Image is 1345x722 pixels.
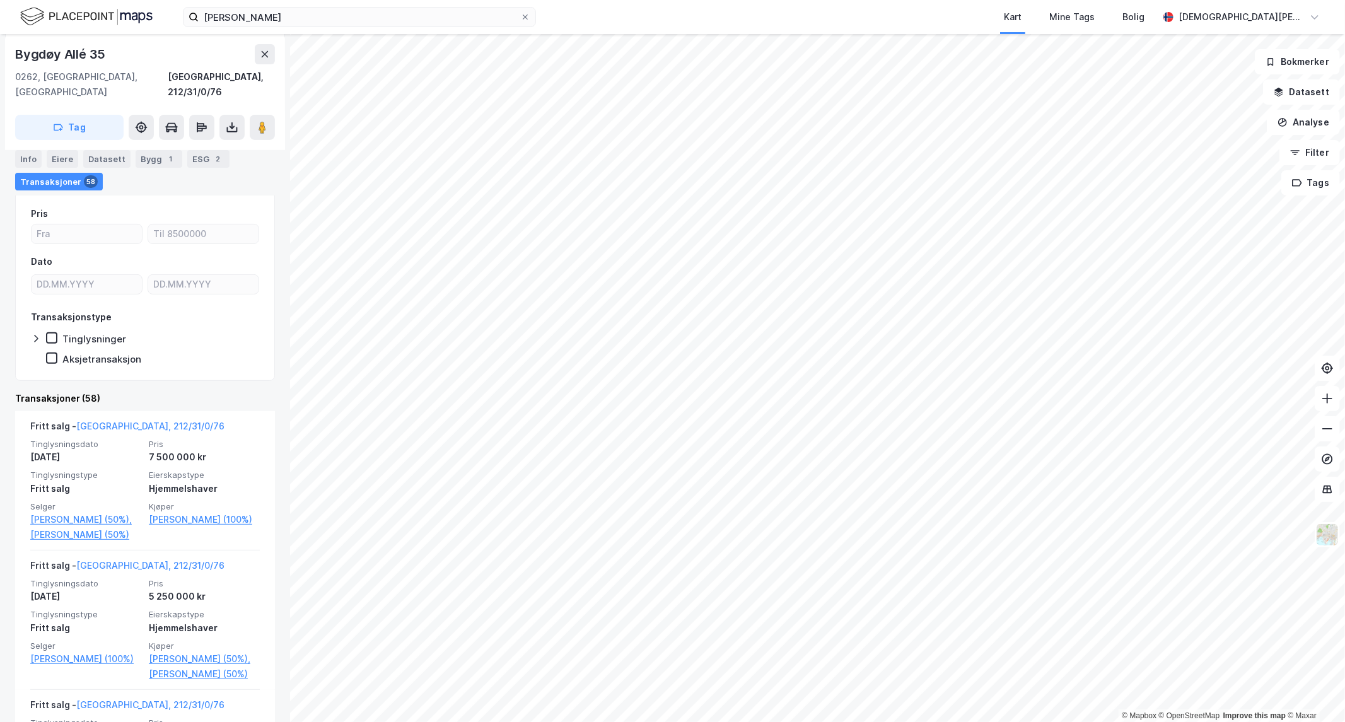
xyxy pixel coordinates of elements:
[30,419,224,439] div: Fritt salg -
[1315,523,1339,547] img: Z
[1122,711,1156,720] a: Mapbox
[1282,661,1345,722] div: Kontrollprogram for chat
[30,641,141,651] span: Selger
[149,439,260,450] span: Pris
[199,8,520,26] input: Søk på adresse, matrikkel, gårdeiere, leietakere eller personer
[149,578,260,589] span: Pris
[212,153,224,165] div: 2
[136,150,182,168] div: Bygg
[168,69,275,100] div: [GEOGRAPHIC_DATA], 212/31/0/76
[1281,170,1340,195] button: Tags
[32,275,142,294] input: DD.MM.YYYY
[1267,110,1340,135] button: Analyse
[30,439,141,450] span: Tinglysningsdato
[1122,9,1144,25] div: Bolig
[187,150,230,168] div: ESG
[30,697,224,718] div: Fritt salg -
[30,512,141,527] a: [PERSON_NAME] (50%),
[148,224,259,243] input: Til 8500000
[30,450,141,465] div: [DATE]
[30,501,141,512] span: Selger
[15,150,42,168] div: Info
[30,470,141,480] span: Tinglysningstype
[1263,79,1340,105] button: Datasett
[31,206,48,221] div: Pris
[62,353,141,365] div: Aksjetransaksjon
[76,560,224,571] a: [GEOGRAPHIC_DATA], 212/31/0/76
[47,150,78,168] div: Eiere
[1179,9,1305,25] div: [DEMOGRAPHIC_DATA][PERSON_NAME]
[76,421,224,431] a: [GEOGRAPHIC_DATA], 212/31/0/76
[148,275,259,294] input: DD.MM.YYYY
[30,609,141,620] span: Tinglysningstype
[62,333,126,345] div: Tinglysninger
[149,667,260,682] a: [PERSON_NAME] (50%)
[20,6,153,28] img: logo.f888ab2527a4732fd821a326f86c7f29.svg
[30,527,141,542] a: [PERSON_NAME] (50%)
[149,481,260,496] div: Hjemmelshaver
[149,450,260,465] div: 7 500 000 kr
[15,44,108,64] div: Bygdøy Allé 35
[31,310,112,325] div: Transaksjonstype
[1004,9,1022,25] div: Kart
[30,589,141,604] div: [DATE]
[149,470,260,480] span: Eierskapstype
[30,558,224,578] div: Fritt salg -
[15,391,275,406] div: Transaksjoner (58)
[149,512,260,527] a: [PERSON_NAME] (100%)
[1255,49,1340,74] button: Bokmerker
[30,651,141,667] a: [PERSON_NAME] (100%)
[165,153,177,165] div: 1
[1282,661,1345,722] iframe: Chat Widget
[149,609,260,620] span: Eierskapstype
[32,224,142,243] input: Fra
[149,501,260,512] span: Kjøper
[30,578,141,589] span: Tinglysningsdato
[15,115,124,140] button: Tag
[1279,140,1340,165] button: Filter
[15,69,168,100] div: 0262, [GEOGRAPHIC_DATA], [GEOGRAPHIC_DATA]
[1159,711,1220,720] a: OpenStreetMap
[83,150,131,168] div: Datasett
[149,620,260,636] div: Hjemmelshaver
[30,620,141,636] div: Fritt salg
[1049,9,1095,25] div: Mine Tags
[15,173,103,190] div: Transaksjoner
[149,651,260,667] a: [PERSON_NAME] (50%),
[31,254,52,269] div: Dato
[30,481,141,496] div: Fritt salg
[1223,711,1286,720] a: Improve this map
[149,589,260,604] div: 5 250 000 kr
[84,175,98,188] div: 58
[149,641,260,651] span: Kjøper
[76,699,224,710] a: [GEOGRAPHIC_DATA], 212/31/0/76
